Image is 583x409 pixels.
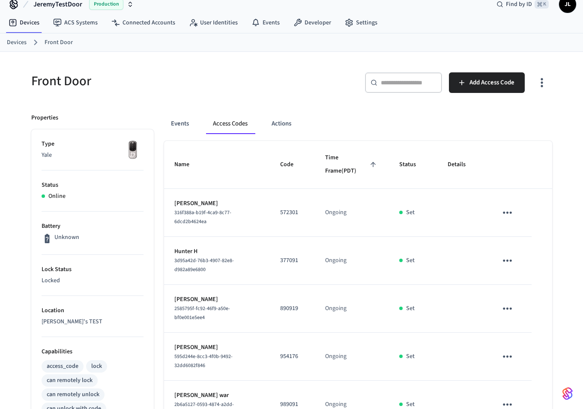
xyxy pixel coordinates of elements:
[164,113,196,134] button: Events
[325,151,379,178] span: Time Frame(PDT)
[449,72,525,93] button: Add Access Code
[174,247,260,256] p: Hunter H
[406,352,415,361] p: Set
[245,15,287,30] a: Events
[174,209,231,225] span: 316f388a-b19f-4ca9-8c77-6dcd2b4624ea
[280,208,305,217] p: 572301
[42,181,144,190] p: Status
[47,376,93,385] div: can remotely lock
[174,158,200,171] span: Name
[265,113,298,134] button: Actions
[315,333,389,381] td: Ongoing
[174,343,260,352] p: [PERSON_NAME]
[46,15,105,30] a: ACS Systems
[174,295,260,304] p: [PERSON_NAME]
[31,113,58,122] p: Properties
[315,237,389,285] td: Ongoing
[399,158,427,171] span: Status
[31,72,287,90] h5: Front Door
[174,257,234,273] span: 3d95a42d-76b3-4907-82e8-d982a89e6800
[406,400,415,409] p: Set
[164,113,552,134] div: ant example
[42,347,144,356] p: Capabilities
[280,304,305,313] p: 890919
[280,256,305,265] p: 377091
[105,15,182,30] a: Connected Accounts
[54,233,79,242] p: Unknown
[174,391,260,400] p: [PERSON_NAME] war
[182,15,245,30] a: User Identities
[174,305,230,321] span: 2585795f-fc92-46f9-a50e-bf0e001e5ee4
[42,317,144,326] p: [PERSON_NAME]'s TEST
[47,390,99,399] div: can remotely unlock
[338,15,384,30] a: Settings
[469,77,514,88] span: Add Access Code
[174,199,260,208] p: [PERSON_NAME]
[48,192,66,201] p: Online
[42,276,144,285] p: Locked
[280,158,305,171] span: Code
[47,362,78,371] div: access_code
[42,265,144,274] p: Lock Status
[406,208,415,217] p: Set
[42,140,144,149] p: Type
[122,140,144,161] img: Yale Assure Touchscreen Wifi Smart Lock, Satin Nickel, Front
[42,222,144,231] p: Battery
[280,352,305,361] p: 954176
[406,256,415,265] p: Set
[174,353,233,369] span: 595d244e-8cc3-4f0b-9492-32dd6082f846
[448,158,477,171] span: Details
[280,400,305,409] p: 989091
[42,151,144,160] p: Yale
[562,387,573,400] img: SeamLogoGradient.69752ec5.svg
[91,362,102,371] div: lock
[42,306,144,315] p: Location
[2,15,46,30] a: Devices
[315,189,389,237] td: Ongoing
[315,285,389,333] td: Ongoing
[45,38,73,47] a: Front Door
[406,304,415,313] p: Set
[287,15,338,30] a: Developer
[206,113,254,134] button: Access Codes
[7,38,27,47] a: Devices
